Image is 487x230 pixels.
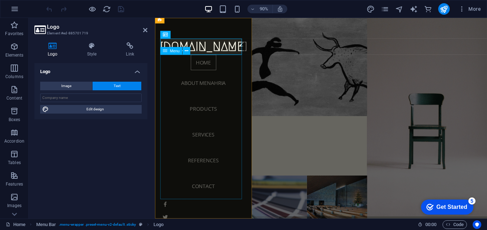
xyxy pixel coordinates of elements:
[424,5,432,13] button: commerce
[51,105,140,114] span: Edit design
[88,5,96,13] button: Click here to leave preview mode and continue editing
[455,3,484,15] button: More
[395,5,403,13] i: Navigator
[410,5,418,13] i: AI Writer
[40,82,92,90] button: Image
[438,3,450,15] button: publish
[114,82,120,90] span: Text
[8,160,21,166] p: Tables
[153,220,164,229] span: Click to select. Double-click to edit
[277,6,283,12] i: On resize automatically adjust zoom level to fit chosen device.
[9,117,20,123] p: Boxes
[113,42,147,57] h4: Link
[247,5,273,13] button: 90%
[4,138,24,144] p: Accordion
[7,203,22,209] p: Images
[258,5,270,13] h6: 90%
[40,94,142,102] input: Company name
[410,5,418,13] button: text_generator
[418,220,437,229] h6: Session time
[36,220,164,229] nav: breadcrumb
[102,98,236,171] a: Aboutmenahria
[21,8,52,14] div: Get Started
[430,222,431,227] span: :
[473,220,481,229] button: Usercentrics
[36,220,56,229] span: Click to select. Double-click to edit
[5,52,24,58] p: Elements
[61,82,71,90] span: Image
[5,31,23,37] p: Favorites
[47,30,133,37] h3: Element #ed-885701719
[40,105,142,114] button: Edit design
[6,95,22,101] p: Content
[74,42,113,57] h4: Style
[103,5,111,13] i: Reload page
[381,5,389,13] i: Pages (Ctrl+Alt+S)
[93,82,141,90] button: Text
[443,220,467,229] button: Code
[367,5,375,13] button: design
[170,49,179,53] span: Menu
[440,5,448,13] i: Publish
[381,5,389,13] button: pages
[395,5,404,13] button: navigator
[425,220,436,229] span: 00 00
[6,4,58,19] div: Get Started 5 items remaining, 0% complete
[424,5,432,13] i: Commerce
[34,42,74,57] h4: Logo
[5,74,23,80] p: Columns
[6,220,25,229] a: Click to cancel selection. Double-click to open Pages
[446,220,464,229] span: Code
[6,181,23,187] p: Features
[53,1,60,9] div: 5
[139,222,142,226] i: This element is a customizable preset
[34,63,147,76] h4: Logo
[458,5,481,13] span: More
[102,5,111,13] button: reload
[47,24,147,30] h2: Logo
[59,220,136,229] span: . menu-wrapper .preset-menu-v2-default .sticky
